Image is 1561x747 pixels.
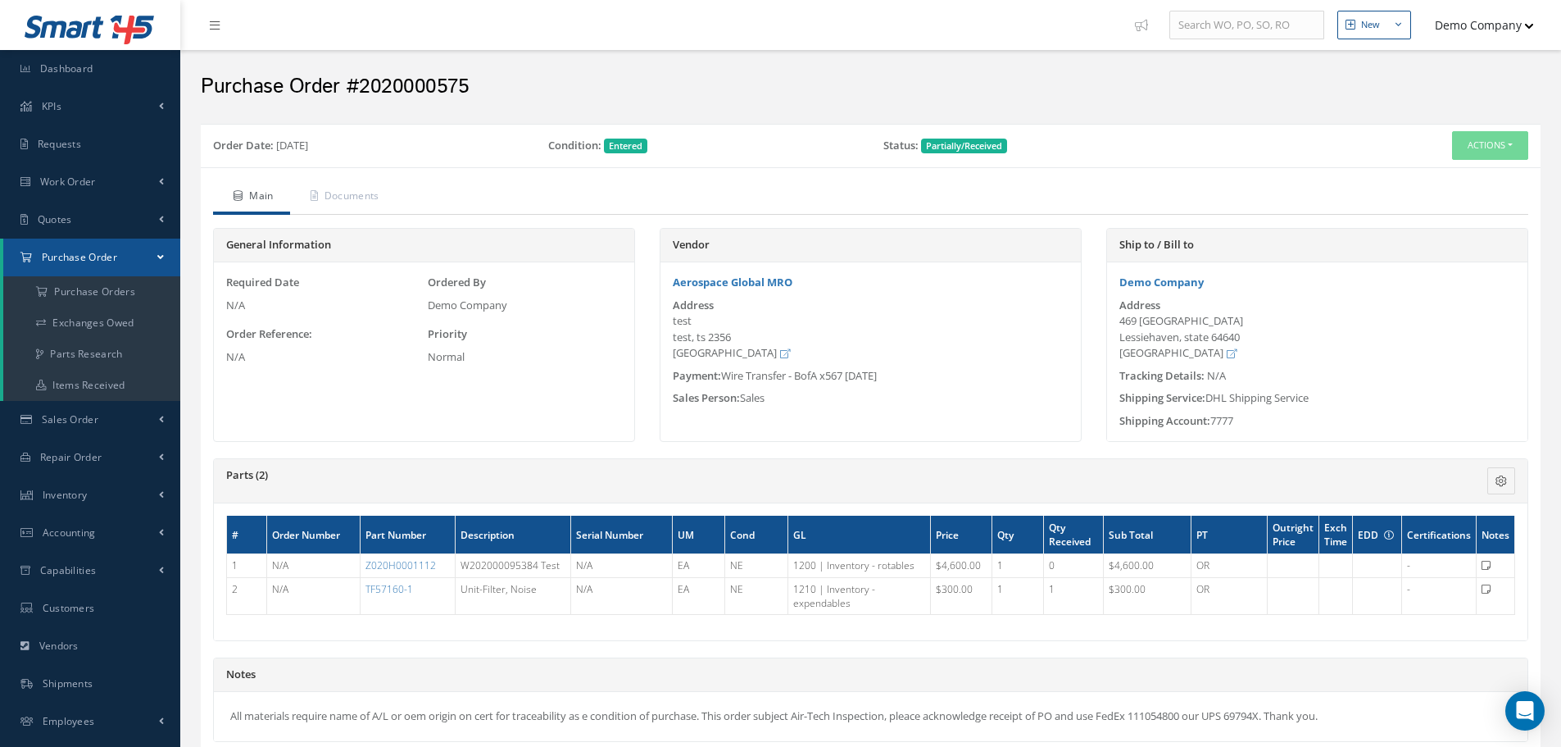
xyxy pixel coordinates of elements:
h5: Vendor [673,239,1069,252]
div: Open Intercom Messenger [1505,691,1545,731]
div: All materials require name of A/L or oem origin on cert for traceability as e condition of purcha... [214,692,1527,741]
td: $300.00 [1104,577,1191,614]
div: 469 [GEOGRAPHIC_DATA] Lessiehaven, state 64640 [GEOGRAPHIC_DATA] [1119,313,1515,362]
td: N/A [571,554,673,577]
h5: Parts (2) [226,469,1296,482]
label: Priority [428,326,467,343]
label: Ordered By [428,275,486,291]
label: Condition: [548,138,601,154]
span: Inventory [43,488,88,502]
span: Employees [43,714,95,728]
span: Vendors [39,639,79,653]
th: Sub Total [1104,516,1191,554]
a: Purchase Order [3,239,180,276]
label: Address [1119,299,1160,312]
td: 1 [1043,577,1104,614]
span: Quotes [38,212,72,226]
th: Qty [992,516,1043,554]
td: NE [724,577,787,614]
th: Description [456,516,571,554]
td: NE [724,554,787,577]
a: Main [213,180,290,215]
input: Search WO, PO, SO, RO [1169,11,1324,40]
td: Unit-Filter, Noise [456,577,571,614]
td: - [1402,577,1477,614]
td: OR [1191,554,1267,577]
label: Order Date: [213,138,274,154]
td: N/A [571,577,673,614]
span: Entered [604,139,647,153]
td: N/A [266,577,360,614]
button: Demo Company [1419,9,1534,41]
th: Price [930,516,992,554]
td: EA [673,554,724,577]
div: Normal [428,349,621,366]
td: $300.00 [930,577,992,614]
td: 1200 | Inventory - rotables [787,554,930,577]
th: GL [787,516,930,554]
button: Actions [1452,131,1528,160]
button: New [1337,11,1411,39]
td: 2 [227,577,267,614]
div: N/A [226,298,420,314]
td: - [1402,554,1477,577]
a: Documents [290,180,396,215]
th: EDD [1353,516,1402,554]
div: Demo Company [428,298,621,314]
span: Capabilities [40,563,97,577]
span: Sales Person: [673,390,740,405]
td: W202000095384 Test [456,554,571,577]
h5: Notes [226,668,1515,681]
td: 1210 | Inventory - expendables [787,577,930,614]
span: Requests [38,137,81,151]
span: Work Order [40,175,96,189]
th: Cond [724,516,787,554]
span: Purchase Order [42,250,117,264]
span: Dashboard [40,61,93,75]
th: Part Number [360,516,456,554]
span: N/A [1207,368,1226,383]
th: Notes [1477,516,1515,554]
label: Required Date [226,275,299,291]
div: test test, ts 2356 [GEOGRAPHIC_DATA] [673,313,1069,362]
th: Qty Received [1043,516,1104,554]
td: 1 [227,554,267,577]
th: # [227,516,267,554]
td: 1 [992,577,1043,614]
span: Tracking Details: [1119,368,1205,383]
h5: General Information [226,239,622,252]
div: New [1361,18,1380,32]
div: N/A [226,349,420,366]
span: Customers [43,601,95,615]
span: Shipping Service: [1119,390,1205,405]
div: 7777 [1107,413,1527,430]
span: Shipments [43,676,93,690]
a: Demo Company [1119,275,1204,289]
a: Parts Research [3,339,180,370]
span: Sales Order [42,412,98,426]
td: EA [673,577,724,614]
th: Exch Time [1319,516,1353,554]
label: Address [673,299,714,312]
th: PT [1191,516,1267,554]
th: Order Number [266,516,360,554]
th: Certifications [1402,516,1477,554]
a: Z020H0001112 [365,558,436,572]
th: UM [673,516,724,554]
span: Shipping Account: [1119,413,1210,428]
span: Accounting [43,526,96,540]
h2: Purchase Order #2020000575 [201,75,1541,99]
h5: Ship to / Bill to [1119,239,1515,252]
div: Wire Transfer - BofA x567 [DATE] [660,368,1081,385]
span: KPIs [42,99,61,113]
th: Serial Number [571,516,673,554]
label: Order Reference: [226,326,312,343]
label: Status: [883,138,919,154]
a: Exchanges Owed [3,307,180,339]
td: $4,600.00 [1104,554,1191,577]
td: $4,600.00 [930,554,992,577]
a: Items Received [3,370,180,401]
td: N/A [266,554,360,577]
td: OR [1191,577,1267,614]
span: [DATE] [276,138,308,153]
